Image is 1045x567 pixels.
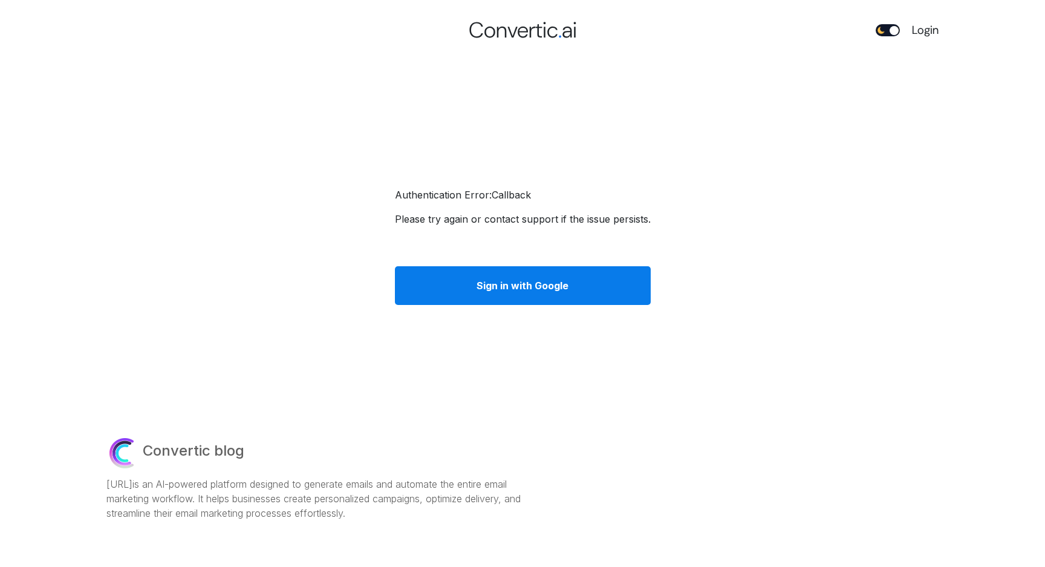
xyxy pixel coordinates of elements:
[558,16,562,44] span: .
[106,477,522,520] p: is an AI-powered platform designed to generate emails and automate the entire email marketing wor...
[384,14,662,47] a: Convertic.ai
[395,188,651,202] p: Authentication Error: Callback
[395,212,651,226] p: Please try again or contact support if the issue persists.
[106,478,132,490] a: [URL]
[143,442,244,460] h1: Convertic blog
[877,26,885,34] img: moon
[395,266,651,305] div: Sign in with Google
[106,438,137,468] img: convertic blog
[912,22,939,39] a: Login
